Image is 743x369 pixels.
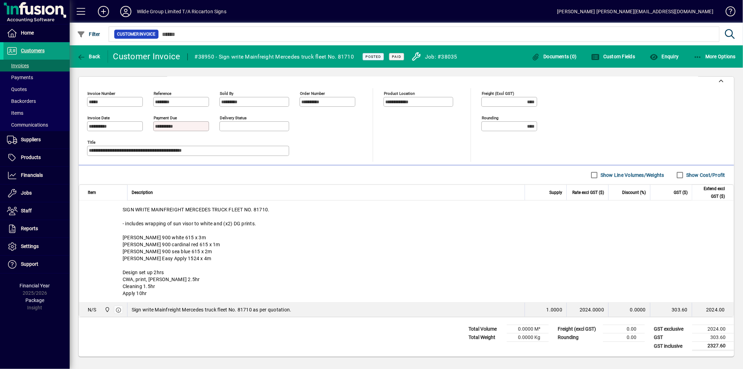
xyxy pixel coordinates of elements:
span: Description [132,189,153,196]
div: [PERSON_NAME] [PERSON_NAME][EMAIL_ADDRESS][DOMAIN_NAME] [557,6,713,17]
a: Job: #38035 [406,50,459,63]
td: 0.00 [603,333,645,342]
mat-label: Title [87,140,95,145]
app-page-header-button: Back [70,50,108,63]
span: Discount (%) [622,189,646,196]
span: Posted [365,54,381,59]
a: Items [3,107,70,119]
td: 0.0000 [608,303,650,317]
button: Custom Fields [590,50,637,63]
td: GST [650,333,692,342]
div: SIGN WRITE MAINFREIGHT MERCEDES TRUCK FLEET NO. 81710. - includes wrapping of sun visor to white ... [79,201,734,302]
div: Wilde Group Limited T/A Riccarton Signs [137,6,226,17]
div: Job: #38035 [425,51,457,62]
mat-label: Invoice date [87,115,110,120]
span: Customers [21,48,45,53]
button: Documents (0) [530,50,579,63]
td: 2024.00 [692,303,734,317]
span: Payments [7,75,33,80]
span: Filter [77,31,100,37]
button: Add [92,5,115,18]
button: More Options [692,50,738,63]
td: 2024.00 [692,325,734,333]
span: Reports [21,226,38,231]
span: Enquiry [650,54,679,59]
td: 0.0000 Kg [507,333,549,342]
button: Profile [115,5,137,18]
a: Home [3,24,70,42]
span: More Options [694,54,736,59]
span: Items [7,110,23,116]
td: 303.60 [692,333,734,342]
span: Customer Invoice [117,31,156,38]
span: Support [21,261,38,267]
a: Financials [3,167,70,184]
span: Invoices [7,63,29,68]
td: 303.60 [650,303,692,317]
a: Products [3,149,70,166]
button: Enquiry [648,50,680,63]
td: 0.00 [603,325,645,333]
mat-label: Delivery status [220,115,247,120]
span: Suppliers [21,137,41,142]
td: Rounding [554,333,603,342]
span: Communications [7,122,48,128]
td: Total Weight [465,333,507,342]
a: Jobs [3,184,70,202]
a: Staff [3,202,70,220]
a: Invoices [3,60,70,71]
span: Jobs [21,190,32,196]
a: Suppliers [3,131,70,149]
span: Documents (0) [532,54,577,59]
span: 1.0000 [547,306,563,313]
mat-label: Rounding [482,115,498,120]
span: Home [21,30,34,36]
td: Freight (excl GST) [554,325,603,333]
td: 2327.60 [692,342,734,351]
span: Item [88,189,96,196]
label: Show Cost/Profit [685,172,725,179]
span: Rate excl GST ($) [572,189,604,196]
button: Filter [75,28,102,40]
span: Quotes [7,86,27,92]
span: GST ($) [674,189,688,196]
span: Package [25,298,44,303]
span: Extend excl GST ($) [696,185,725,200]
a: Quotes [3,83,70,95]
span: Backorders [7,98,36,104]
span: Financial Year [20,283,50,288]
td: Total Volume [465,325,507,333]
a: Settings [3,238,70,255]
span: Paid [392,54,401,59]
mat-label: Order number [300,91,325,96]
mat-label: Reference [154,91,171,96]
span: Back [77,54,100,59]
span: Settings [21,243,39,249]
div: N/S [88,306,96,313]
a: Payments [3,71,70,83]
a: Backorders [3,95,70,107]
label: Show Line Volumes/Weights [599,172,664,179]
span: Sign write Mainfreight Mercedes truck fleet No. 81710 as per quotation. [132,306,292,313]
span: Products [21,155,41,160]
span: Custom Fields [591,54,635,59]
mat-label: Payment due [154,115,177,120]
span: Supply [549,189,562,196]
a: Support [3,256,70,273]
a: Reports [3,220,70,238]
div: Customer Invoice [113,51,180,62]
button: Back [75,50,102,63]
a: Knowledge Base [720,1,734,24]
mat-label: Freight (excl GST) [482,91,514,96]
td: GST exclusive [650,325,692,333]
mat-label: Invoice number [87,91,115,96]
a: Communications [3,119,70,131]
span: Financials [21,172,43,178]
div: #38950 - Sign write Mainfreight Mercedes truck fleet No. 81710 [195,51,354,62]
td: 0.0000 M³ [507,325,549,333]
mat-label: Sold by [220,91,233,96]
td: GST inclusive [650,342,692,351]
span: Staff [21,208,32,213]
mat-label: Product location [384,91,415,96]
span: Main Location [103,306,111,314]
